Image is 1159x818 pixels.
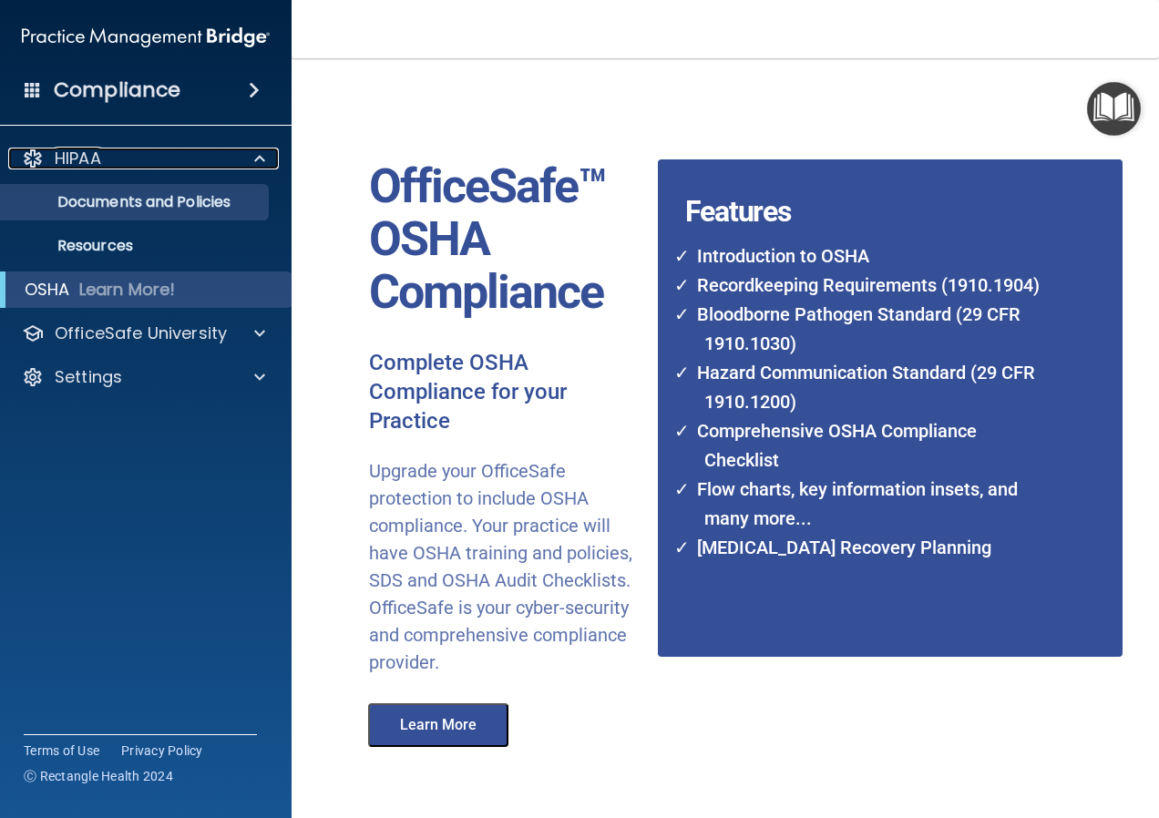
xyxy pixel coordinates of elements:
[12,237,261,255] p: Resources
[22,322,265,344] a: OfficeSafe University
[12,193,261,211] p: Documents and Policies
[686,241,1051,271] li: Introduction to OSHA
[1087,82,1141,136] button: Open Resource Center
[54,77,180,103] h4: Compliance
[79,279,176,301] p: Learn More!
[686,475,1051,533] li: Flow charts, key information insets, and many more...
[686,358,1051,416] li: Hazard Communication Standard (29 CFR 1910.1200)
[369,457,644,676] p: Upgrade your OfficeSafe protection to include OSHA compliance. Your practice will have OSHA train...
[686,271,1051,300] li: Recordkeeping Requirements (1910.1904)
[55,148,101,169] p: HIPAA
[22,148,265,169] a: HIPAA
[369,349,644,436] p: Complete OSHA Compliance for your Practice
[22,366,265,388] a: Settings
[22,19,270,56] img: PMB logo
[24,767,173,785] span: Ⓒ Rectangle Health 2024
[55,322,227,344] p: OfficeSafe University
[686,416,1051,475] li: Comprehensive OSHA Compliance Checklist
[686,300,1051,358] li: Bloodborne Pathogen Standard (29 CFR 1910.1030)
[25,279,70,301] p: OSHA
[121,741,203,760] a: Privacy Policy
[55,366,122,388] p: Settings
[368,703,508,747] button: Learn More
[24,741,99,760] a: Terms of Use
[369,160,644,320] p: OfficeSafe™ OSHA Compliance
[355,719,527,732] a: Learn More
[658,159,1074,196] h4: Features
[686,533,1051,562] li: [MEDICAL_DATA] Recovery Planning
